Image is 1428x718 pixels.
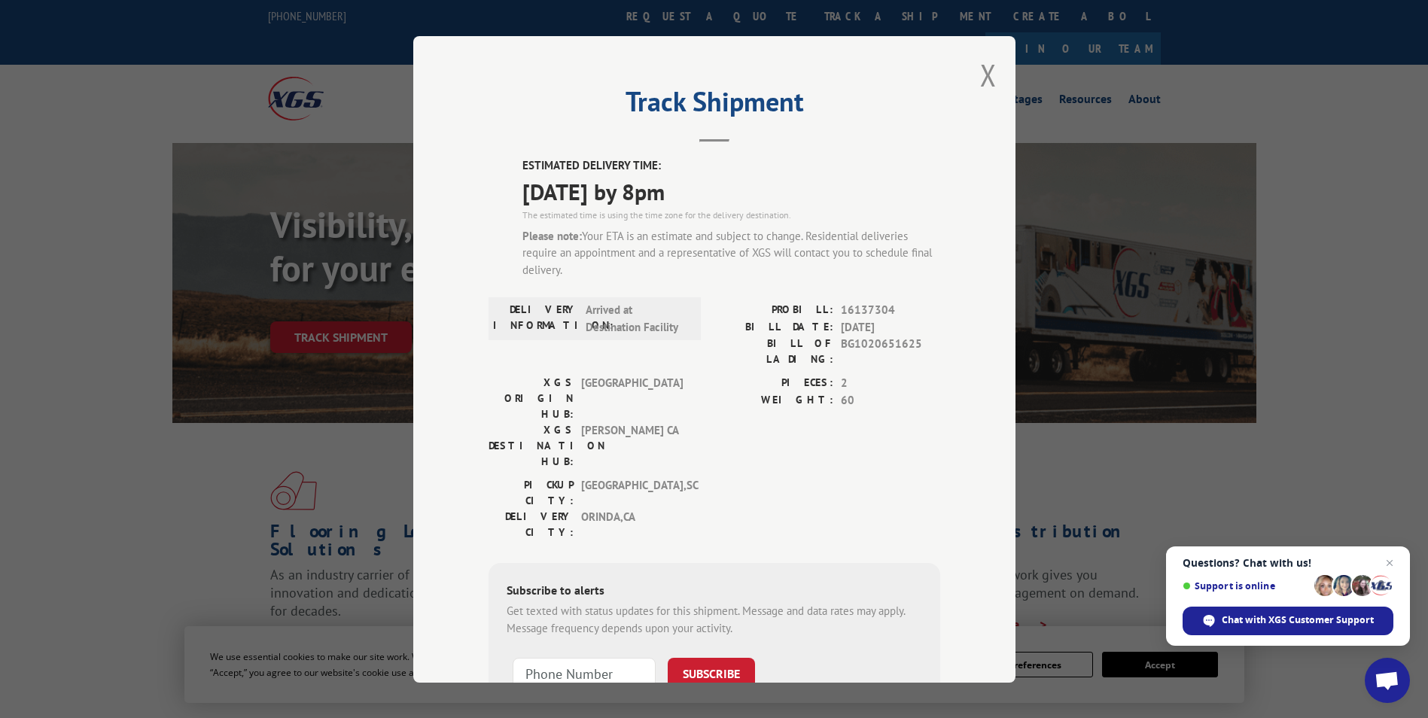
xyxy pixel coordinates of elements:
[841,318,940,336] span: [DATE]
[522,208,940,221] div: The estimated time is using the time zone for the delivery destination.
[489,422,574,470] label: XGS DESTINATION HUB:
[841,391,940,409] span: 60
[522,228,582,242] strong: Please note:
[1365,658,1410,703] div: Open chat
[507,581,922,603] div: Subscribe to alerts
[489,509,574,540] label: DELIVERY CITY:
[586,302,687,336] span: Arrived at Destination Facility
[714,302,833,319] label: PROBILL:
[522,227,940,278] div: Your ETA is an estimate and subject to change. Residential deliveries require an appointment and ...
[714,391,833,409] label: WEIGHT:
[522,174,940,208] span: [DATE] by 8pm
[714,375,833,392] label: PIECES:
[714,318,833,336] label: BILL DATE:
[489,375,574,422] label: XGS ORIGIN HUB:
[513,658,656,689] input: Phone Number
[493,302,578,336] label: DELIVERY INFORMATION:
[841,336,940,367] span: BG1020651625
[581,422,683,470] span: [PERSON_NAME] CA
[980,55,997,95] button: Close modal
[1222,613,1374,627] span: Chat with XGS Customer Support
[841,302,940,319] span: 16137304
[489,477,574,509] label: PICKUP CITY:
[841,375,940,392] span: 2
[1183,580,1309,592] span: Support is online
[668,658,755,689] button: SUBSCRIBE
[581,375,683,422] span: [GEOGRAPHIC_DATA]
[489,91,940,120] h2: Track Shipment
[581,477,683,509] span: [GEOGRAPHIC_DATA] , SC
[1183,607,1393,635] div: Chat with XGS Customer Support
[522,157,940,175] label: ESTIMATED DELIVERY TIME:
[1381,554,1399,572] span: Close chat
[507,603,922,637] div: Get texted with status updates for this shipment. Message and data rates may apply. Message frequ...
[1183,557,1393,569] span: Questions? Chat with us!
[714,336,833,367] label: BILL OF LADING:
[581,509,683,540] span: ORINDA , CA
